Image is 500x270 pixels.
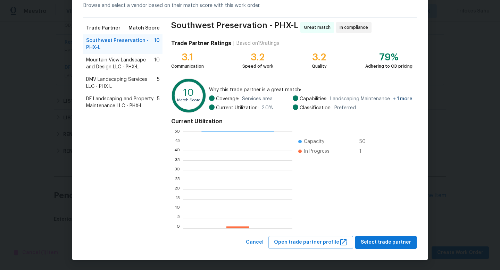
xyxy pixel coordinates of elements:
span: Capabilities: [300,95,327,102]
button: Select trade partner [355,236,417,249]
span: Cancel [246,238,264,247]
span: Capacity [304,138,324,145]
span: 5 [157,95,160,109]
span: Services area [242,95,273,102]
span: Select trade partner [361,238,411,247]
button: Open trade partner profile [268,236,353,249]
text: 25 [175,178,180,182]
span: DMV Landscaping Services LLC - PHX-L [86,76,157,90]
text: 30 [174,168,180,172]
span: Great match [304,24,333,31]
span: 1 [359,148,370,155]
div: | [231,40,236,47]
span: 50 [359,138,370,145]
div: Speed of work [242,63,273,70]
div: 79% [365,54,412,61]
span: Coverage: [216,95,239,102]
text: 10 [175,207,180,211]
span: Current Utilization: [216,104,259,111]
text: 10 [183,88,194,98]
text: Match Score [177,98,200,102]
div: 3.1 [171,54,204,61]
span: In compliance [340,24,371,31]
span: 10 [154,57,160,70]
div: Adhering to OD pricing [365,63,412,70]
text: 35 [175,158,180,162]
span: Open trade partner profile [274,238,348,247]
span: Mountain View Landscape and Design LLC - PHX-L [86,57,154,70]
div: Communication [171,63,204,70]
span: Why this trade partner is a great match: [209,86,412,93]
span: Southwest Preservation - PHX-L [171,22,298,33]
text: 40 [174,149,180,153]
span: In Progress [304,148,330,155]
div: Quality [312,63,327,70]
div: 3.2 [242,54,273,61]
text: 15 [176,197,180,201]
span: Southwest Preservation - PHX-L [86,37,154,51]
div: Based on 19 ratings [236,40,279,47]
span: 2.0 % [261,104,273,111]
span: DF Landscaping and Property Maintenance LLC - PHX-L [86,95,157,109]
span: Match Score [128,25,160,32]
h4: Current Utilization [171,118,412,125]
button: Cancel [243,236,266,249]
text: 5 [177,217,180,221]
span: Landscaping Maintenance [330,95,412,102]
span: 10 [154,37,160,51]
span: Trade Partner [86,25,120,32]
text: 0 [177,226,180,230]
span: + 1 more [393,96,412,101]
span: Classification: [300,104,332,111]
text: 45 [175,139,180,143]
text: 20 [174,187,180,192]
div: 3.2 [312,54,327,61]
h4: Trade Partner Ratings [171,40,231,47]
span: Preferred [334,104,356,111]
text: 50 [174,129,180,133]
span: 5 [157,76,160,90]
